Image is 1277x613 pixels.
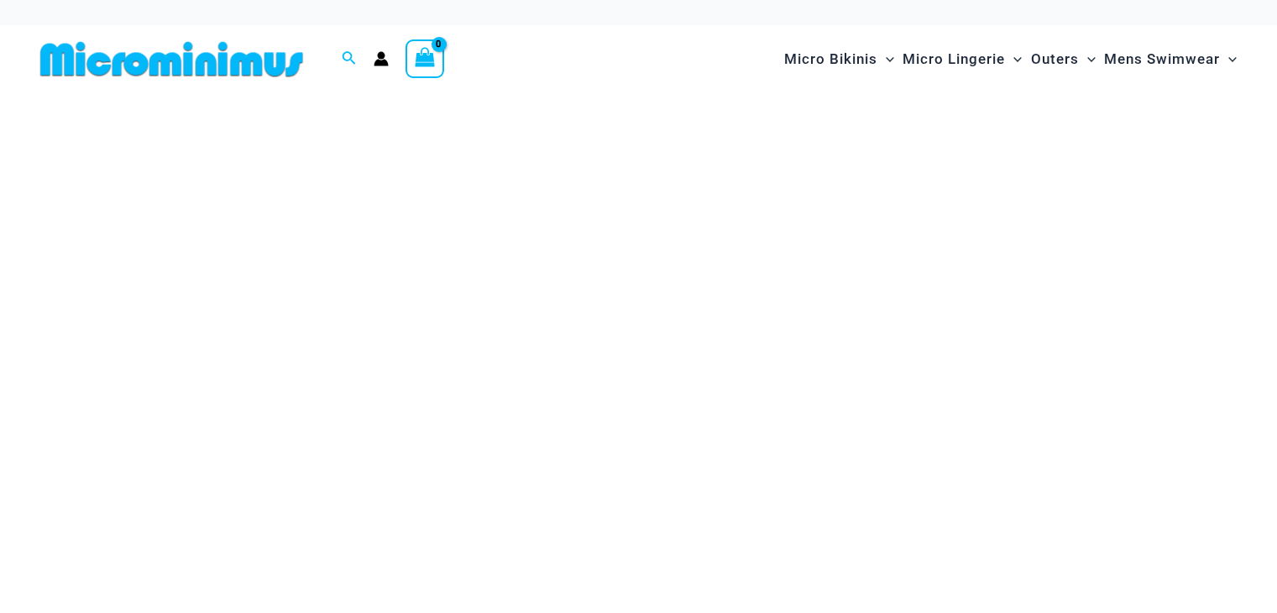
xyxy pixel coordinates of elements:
[877,38,894,81] span: Menu Toggle
[903,38,1005,81] span: Micro Lingerie
[1005,38,1022,81] span: Menu Toggle
[780,34,898,85] a: Micro BikinisMenu ToggleMenu Toggle
[342,49,357,70] a: Search icon link
[1027,34,1100,85] a: OutersMenu ToggleMenu Toggle
[1100,34,1241,85] a: Mens SwimwearMenu ToggleMenu Toggle
[1079,38,1096,81] span: Menu Toggle
[34,40,310,78] img: MM SHOP LOGO FLAT
[374,51,389,66] a: Account icon link
[1104,38,1220,81] span: Mens Swimwear
[777,31,1243,87] nav: Site Navigation
[406,39,444,78] a: View Shopping Cart, empty
[898,34,1026,85] a: Micro LingerieMenu ToggleMenu Toggle
[1220,38,1237,81] span: Menu Toggle
[784,38,877,81] span: Micro Bikinis
[1031,38,1079,81] span: Outers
